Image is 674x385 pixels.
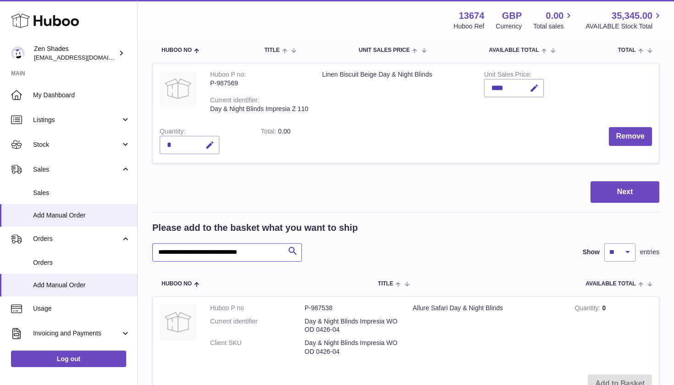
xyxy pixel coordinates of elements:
[33,304,130,313] span: Usage
[152,222,358,234] h2: Please add to the basket what you want to ship
[359,47,410,53] span: Unit Sales Price
[502,10,522,22] strong: GBP
[459,10,485,22] strong: 13674
[305,339,399,356] dd: Day & Night Blinds Impresia WOOD 0426-04
[210,96,259,106] div: Current identifier
[162,47,192,53] span: Huboo no
[210,317,305,335] dt: Current identifier
[34,54,135,61] span: [EMAIL_ADDRESS][DOMAIN_NAME]
[305,304,399,312] dd: P-987538
[33,258,130,267] span: Orders
[33,329,121,338] span: Invoicing and Payments
[533,22,574,31] span: Total sales
[489,47,539,53] span: AVAILABLE Total
[612,10,652,22] span: 35,345.00
[33,165,121,174] span: Sales
[609,127,652,146] button: Remove
[160,304,196,340] img: Allure Safari Day & Night Blinds
[33,140,121,149] span: Stock
[210,71,246,80] div: Huboo P no
[210,105,308,113] div: Day & Night Blinds Impresia Z 110
[568,297,659,368] td: 0
[33,281,130,290] span: Add Manual Order
[590,181,659,203] button: Next
[33,91,130,100] span: My Dashboard
[640,248,659,257] span: entries
[484,71,531,80] label: Unit Sales Price
[33,211,130,220] span: Add Manual Order
[210,339,305,356] dt: Client SKU
[210,304,305,312] dt: Huboo P no
[585,22,663,31] span: AVAILABLE Stock Total
[618,47,636,53] span: Total
[33,116,121,124] span: Listings
[278,128,290,135] span: 0.00
[586,281,636,287] span: AVAILABLE Total
[11,46,25,60] img: hristo@zenshades.co.uk
[160,70,196,107] img: Linen Biscuit Beige Day & Night Blinds
[261,128,278,137] label: Total
[454,22,485,31] div: Huboo Ref
[11,351,126,367] a: Log out
[533,10,574,31] a: 0.00 Total sales
[378,281,393,287] span: Title
[264,47,279,53] span: Title
[496,22,522,31] div: Currency
[305,317,399,335] dd: Day & Night Blinds Impresia WOOD 0426-04
[315,63,477,120] td: Linen Biscuit Beige Day & Night Blinds
[33,234,121,243] span: Orders
[585,10,663,31] a: 35,345.00 AVAILABLE Stock Total
[162,281,192,287] span: Huboo no
[583,248,600,257] label: Show
[406,297,568,368] td: Allure Safari Day & Night Blinds
[210,79,308,88] div: P-987569
[574,304,602,314] strong: Quantity
[160,128,185,137] label: Quantity
[546,10,564,22] span: 0.00
[33,189,130,197] span: Sales
[34,45,117,62] div: Zen Shades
